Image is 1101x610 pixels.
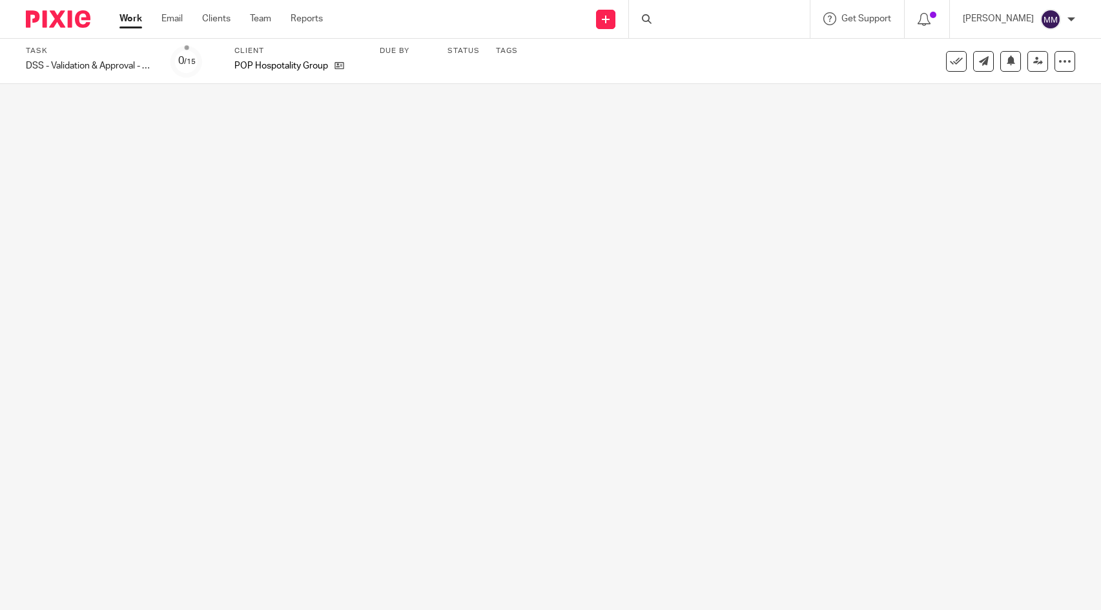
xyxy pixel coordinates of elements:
p: POP Hospotality Group [234,59,328,72]
label: Tags [496,46,518,56]
span: Get Support [841,14,891,23]
a: Work [119,12,142,25]
p: [PERSON_NAME] [963,12,1034,25]
div: DSS - Validation &amp; Approval - week 39 [26,59,155,72]
i: Open client page [334,61,344,70]
a: Team [250,12,271,25]
label: Client [234,46,364,56]
div: 0 [178,54,196,68]
a: Email [161,12,183,25]
label: Status [448,46,480,56]
div: DSS - Validation & Approval - week 39 [26,59,155,72]
small: /15 [184,58,196,65]
img: Pixie [26,10,90,28]
a: Clients [202,12,231,25]
label: Task [26,46,155,56]
a: Reports [291,12,323,25]
label: Due by [380,46,431,56]
img: svg%3E [1040,9,1061,30]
